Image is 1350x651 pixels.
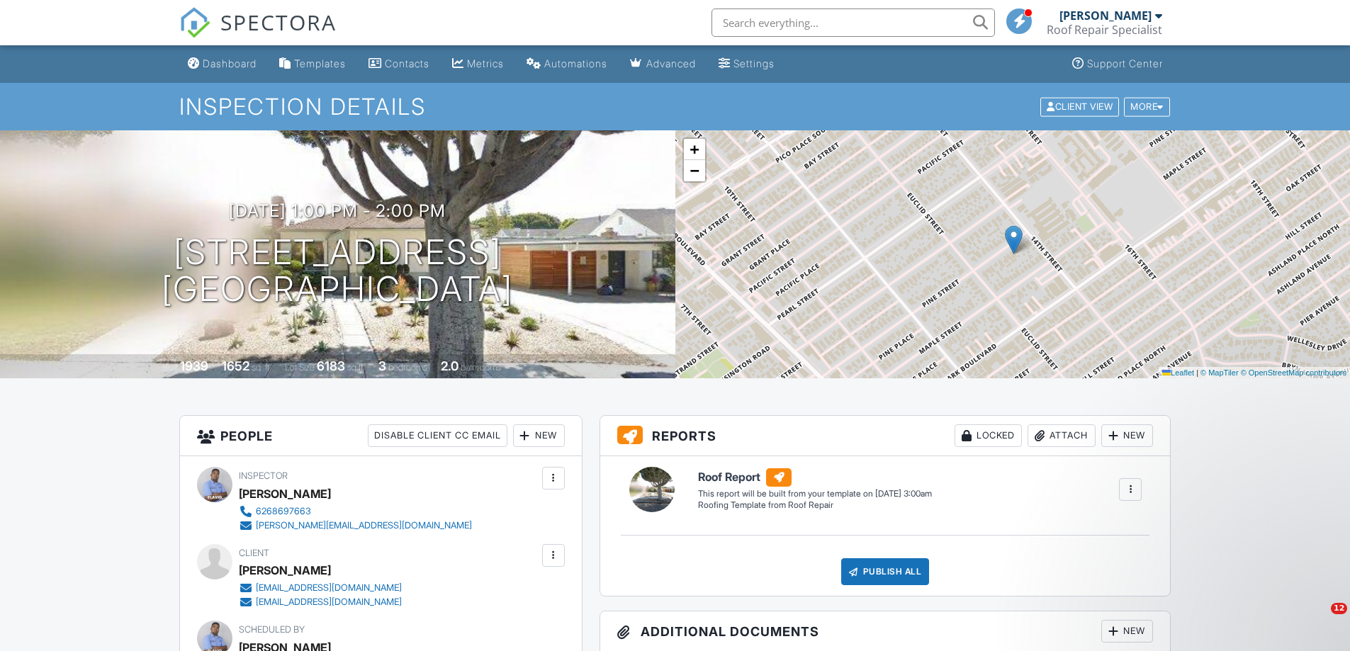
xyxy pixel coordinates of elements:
h6: Roof Report [698,468,932,487]
div: [PERSON_NAME][EMAIL_ADDRESS][DOMAIN_NAME] [256,520,472,531]
span: − [690,162,699,179]
span: 12 [1331,603,1347,614]
span: sq. ft. [252,362,271,373]
a: Client View [1039,101,1123,111]
a: Contacts [363,51,435,77]
span: sq.ft. [347,362,365,373]
h3: People [180,416,582,456]
div: [PERSON_NAME] [239,560,331,581]
a: 6268697663 [239,504,472,519]
span: bathrooms [461,362,501,373]
div: Locked [955,424,1022,447]
div: 2.0 [441,358,459,373]
div: Automations [544,57,607,69]
div: [PERSON_NAME] [1059,9,1152,23]
a: Zoom in [684,139,705,160]
div: Dashboard [203,57,257,69]
span: bedrooms [388,362,427,373]
div: New [513,424,565,447]
div: 6268697663 [256,506,311,517]
div: Roofing Template from Roof Repair [698,499,932,511]
a: Support Center [1067,51,1169,77]
a: [EMAIL_ADDRESS][DOMAIN_NAME] [239,581,402,595]
div: Metrics [467,57,504,69]
img: Marker [1005,225,1023,254]
a: Leaflet [1162,368,1194,377]
h3: Reports [600,416,1171,456]
div: [EMAIL_ADDRESS][DOMAIN_NAME] [256,582,402,594]
div: Contacts [385,57,429,69]
div: Client View [1040,97,1119,116]
a: [PERSON_NAME][EMAIL_ADDRESS][DOMAIN_NAME] [239,519,472,533]
div: Roof Repair Specialist [1047,23,1162,37]
a: © MapTiler [1200,368,1239,377]
div: [EMAIL_ADDRESS][DOMAIN_NAME] [256,596,402,608]
span: Built [162,362,178,373]
a: Dashboard [182,51,262,77]
span: | [1196,368,1198,377]
a: Automations (Basic) [521,51,613,77]
a: Advanced [624,51,702,77]
span: Lot Size [285,362,315,373]
a: Templates [274,51,351,77]
div: Publish All [841,558,930,585]
span: Inspector [239,470,288,481]
span: Client [239,548,269,558]
a: Zoom out [684,160,705,181]
span: SPECTORA [220,7,337,37]
h1: [STREET_ADDRESS] [GEOGRAPHIC_DATA] [162,234,513,309]
div: Support Center [1087,57,1163,69]
h3: [DATE] 1:00 pm - 2:00 pm [229,201,446,220]
a: [EMAIL_ADDRESS][DOMAIN_NAME] [239,595,402,609]
div: New [1101,620,1153,642]
div: This report will be built from your template on [DATE] 3:00am [698,488,932,499]
a: Metrics [446,51,510,77]
div: More [1124,97,1170,116]
a: Settings [713,51,780,77]
div: New [1101,424,1153,447]
div: [PERSON_NAME] [239,483,331,504]
a: © OpenStreetMap contributors [1241,368,1346,377]
div: 1652 [222,358,249,373]
iframe: Intercom live chat [1302,603,1336,637]
div: Settings [733,57,775,69]
img: The Best Home Inspection Software - Spectora [179,7,210,38]
span: Scheduled By [239,624,305,635]
h1: Inspection Details [179,94,1171,119]
div: 6183 [317,358,345,373]
div: Templates [294,57,346,69]
a: SPECTORA [179,19,337,49]
div: 3 [378,358,386,373]
input: Search everything... [711,9,995,37]
div: Advanced [646,57,696,69]
div: Disable Client CC Email [368,424,507,447]
div: 1939 [180,358,208,373]
span: + [690,140,699,158]
div: Attach [1028,424,1096,447]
